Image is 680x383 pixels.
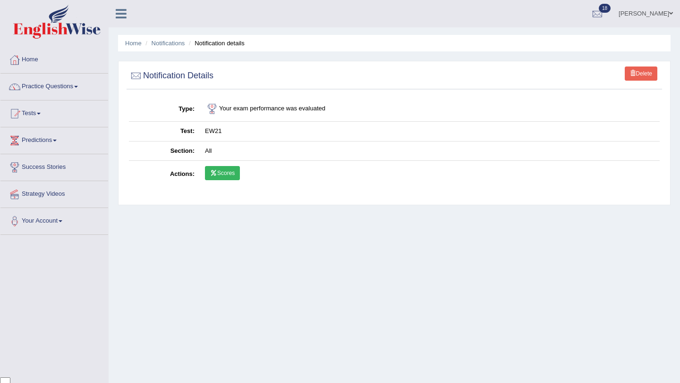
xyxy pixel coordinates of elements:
[0,100,108,124] a: Tests
[200,122,660,142] td: EW21
[125,40,142,47] a: Home
[599,4,611,13] span: 18
[0,127,108,151] a: Predictions
[129,69,213,83] h2: Notification Details
[0,74,108,97] a: Practice Questions
[129,122,200,142] th: Test
[129,161,200,188] th: Actions
[205,166,240,180] a: Scores
[152,40,185,47] a: Notifications
[200,141,660,161] td: All
[129,97,200,122] th: Type
[0,181,108,205] a: Strategy Videos
[0,208,108,232] a: Your Account
[129,141,200,161] th: Section
[0,154,108,178] a: Success Stories
[200,97,660,122] td: Your exam performance was evaluated
[187,39,245,48] li: Notification details
[0,47,108,70] a: Home
[625,67,657,81] a: Delete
